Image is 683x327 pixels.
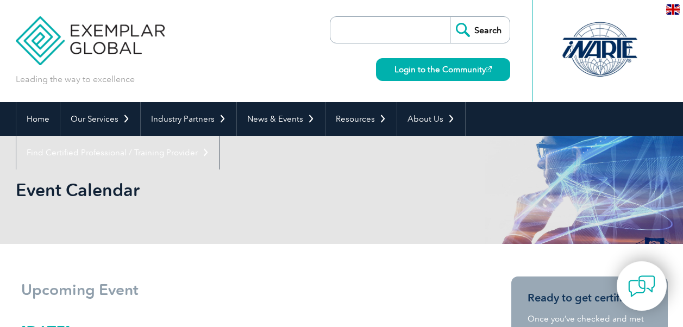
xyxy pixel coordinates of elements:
a: About Us [397,102,465,136]
a: Home [16,102,60,136]
img: contact-chat.png [628,273,655,300]
input: Search [450,17,510,43]
a: News & Events [237,102,325,136]
a: Login to the Community [376,58,510,81]
a: Our Services [60,102,140,136]
h3: Ready to get certified? [528,291,651,305]
a: Find Certified Professional / Training Provider [16,136,220,169]
p: Leading the way to excellence [16,73,135,85]
img: en [666,4,680,15]
img: open_square.png [486,66,492,72]
h1: Upcoming Event [21,282,467,297]
a: Industry Partners [141,102,236,136]
a: Resources [325,102,397,136]
h1: Event Calendar [16,179,433,200]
